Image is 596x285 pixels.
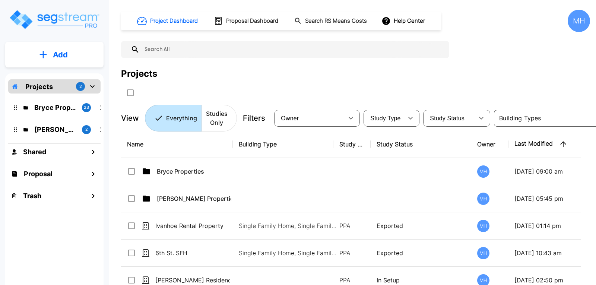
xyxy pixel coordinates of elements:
[233,131,333,158] th: Building Type
[239,221,339,230] p: Single Family Home, Single Family Home Site
[226,17,278,25] h1: Proposal Dashboard
[471,131,508,158] th: Owner
[496,113,591,123] input: Building Types
[84,104,89,111] p: 23
[380,14,428,28] button: Help Center
[291,14,371,28] button: Search RS Means Costs
[377,248,465,257] p: Exported
[53,49,68,60] p: Add
[477,247,489,259] div: MH
[121,113,139,124] p: View
[150,17,198,25] h1: Project Dashboard
[281,115,299,121] span: Owner
[377,221,465,230] p: Exported
[508,131,590,158] th: Last Modified
[276,108,343,129] div: Select
[477,220,489,232] div: MH
[514,221,584,230] p: [DATE] 01:14 pm
[121,67,157,80] div: Projects
[514,194,584,203] p: [DATE] 05:45 pm
[25,82,53,92] p: Projects
[305,17,367,25] h1: Search RS Means Costs
[477,193,489,205] div: MH
[23,191,41,201] h1: Trash
[155,221,230,230] p: Ivanhoe Rental Property
[157,194,231,203] p: [PERSON_NAME] Properties
[157,167,231,176] p: Bryce Properties
[201,105,237,132] button: Studies Only
[9,9,100,30] img: Logo
[370,115,400,121] span: Study Type
[339,276,365,285] p: PPA
[514,248,584,257] p: [DATE] 10:43 am
[134,13,202,29] button: Project Dashboard
[140,41,446,58] input: Search All
[339,221,365,230] p: PPA
[5,44,104,66] button: Add
[79,83,82,90] p: 2
[371,131,471,158] th: Study Status
[239,248,339,257] p: Single Family Home, Single Family Home Site
[211,13,282,29] button: Proposal Dashboard
[24,169,53,179] h1: Proposal
[514,167,584,176] p: [DATE] 09:00 am
[430,115,465,121] span: Study Status
[365,108,403,129] div: Select
[34,102,76,113] p: Bryce Properties
[339,248,365,257] p: PPA
[155,276,230,285] p: [PERSON_NAME] Residence
[155,248,230,257] p: 6th St. SFH
[145,105,202,132] button: Everything
[121,131,233,158] th: Name
[514,276,584,285] p: [DATE] 02:50 pm
[145,105,237,132] div: Platform
[34,124,76,134] p: Romero Properties
[243,113,265,124] p: Filters
[568,10,590,32] div: MH
[85,126,88,133] p: 2
[123,85,138,100] button: SelectAll
[166,114,197,123] p: Everything
[333,131,371,158] th: Study Type
[477,165,489,178] div: MH
[206,109,228,127] p: Studies Only
[425,108,474,129] div: Select
[377,276,465,285] p: In Setup
[23,147,46,157] h1: Shared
